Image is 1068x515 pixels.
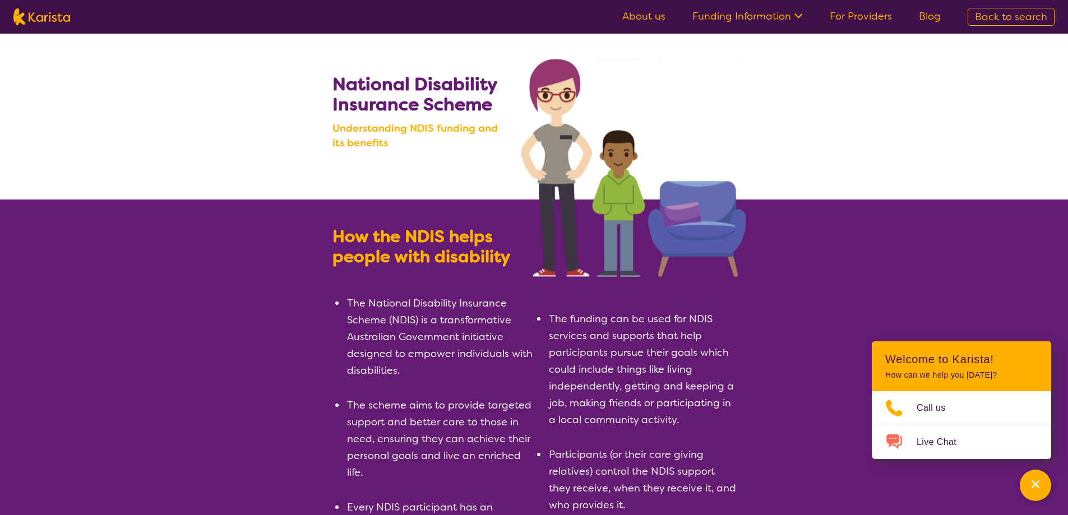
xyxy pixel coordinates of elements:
p: How can we help you [DATE]? [885,370,1038,380]
h2: Welcome to Karista! [885,352,1038,366]
li: Participants (or their care giving relatives) control the NDIS support they receive, when they re... [548,446,736,513]
li: The funding can be used for NDIS services and supports that help participants pursue their goals ... [548,310,736,428]
ul: Choose channel [872,391,1051,459]
div: Channel Menu [872,341,1051,459]
a: Blog [919,10,941,23]
span: Live Chat [917,434,970,451]
b: National Disability Insurance Scheme [332,72,497,116]
button: Channel Menu [1020,470,1051,501]
a: Funding Information [692,10,803,23]
img: Search NDIS services with Karista [521,59,746,277]
a: For Providers [830,10,892,23]
a: About us [622,10,665,23]
li: The National Disability Insurance Scheme (NDIS) is a transformative Australian Government initiat... [346,295,534,379]
img: Karista logo [13,8,70,25]
b: How the NDIS helps people with disability [332,225,510,268]
a: Back to search [968,8,1055,26]
span: Back to search [975,10,1047,24]
span: Call us [917,400,959,416]
li: The scheme aims to provide targeted support and better care to those in need, ensuring they can a... [346,397,534,481]
b: Understanding NDIS funding and its benefits [332,121,511,150]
